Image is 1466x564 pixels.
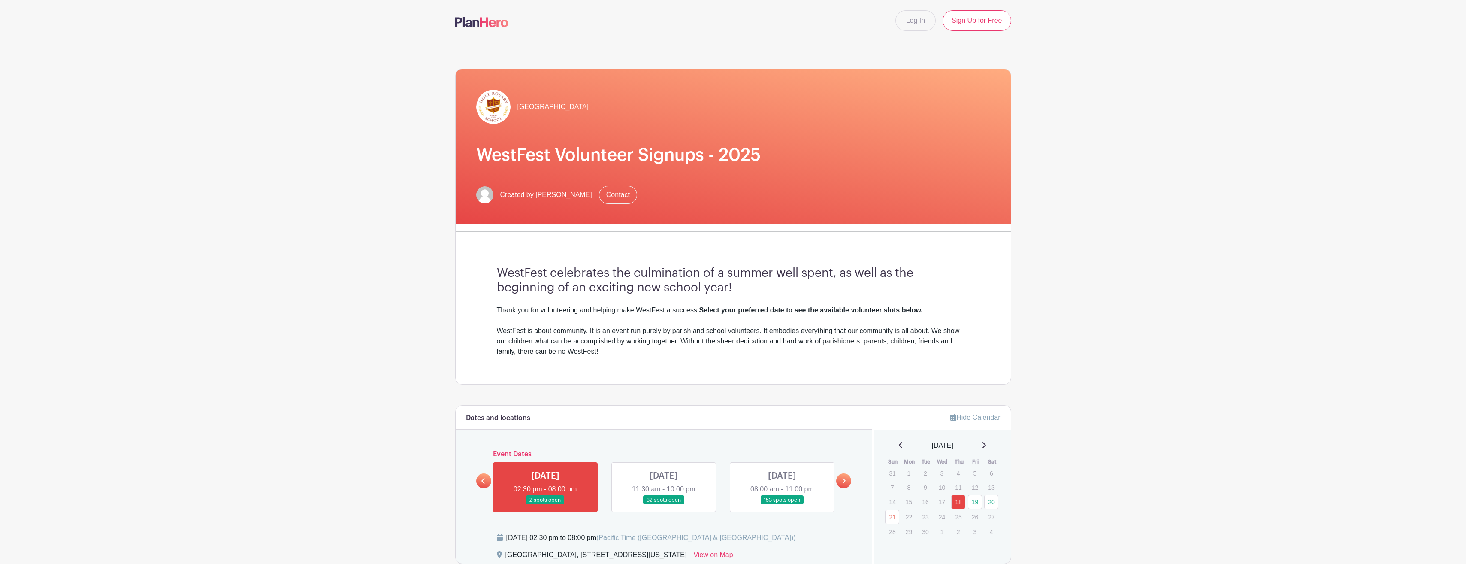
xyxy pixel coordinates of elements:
[491,450,837,458] h6: Event Dates
[506,533,796,543] div: [DATE] 02:30 pm to 08:00 pm
[918,481,932,494] p: 9
[497,305,970,315] div: Thank you for volunteering and helping make WestFest a success!
[902,467,916,480] p: 1
[476,145,990,165] h1: WestFest Volunteer Signups - 2025
[918,458,934,466] th: Tue
[517,102,589,112] span: [GEOGRAPHIC_DATA]
[918,510,932,524] p: 23
[935,481,949,494] p: 10
[885,510,899,524] a: 21
[901,458,918,466] th: Mon
[918,525,932,538] p: 30
[968,510,982,524] p: 26
[951,525,965,538] p: 2
[902,525,916,538] p: 29
[967,458,984,466] th: Fri
[984,495,998,509] a: 20
[984,467,998,480] p: 6
[968,525,982,538] p: 3
[935,495,949,509] p: 17
[935,525,949,538] p: 1
[951,467,965,480] p: 4
[935,510,949,524] p: 24
[885,481,899,494] p: 7
[466,414,530,422] h6: Dates and locations
[497,266,970,295] h3: WestFest celebrates the culmination of a summer well spent, as well as the beginning of an exciti...
[968,467,982,480] p: 5
[902,510,916,524] p: 22
[984,481,998,494] p: 13
[951,495,965,509] a: 18
[984,510,998,524] p: 27
[500,190,592,200] span: Created by [PERSON_NAME]
[476,186,493,203] img: default-ce2991bfa6775e67f084385cd625a349d9dcbb7a52a09fb2fda1e96e2d18dcdb.png
[968,481,982,494] p: 12
[951,481,965,494] p: 11
[455,17,508,27] img: logo-507f7623f17ff9eddc593b1ce0a138ce2505c220e1c5a4e2b4648c50719b7d32.svg
[943,10,1011,31] a: Sign Up for Free
[885,525,899,538] p: 28
[934,458,951,466] th: Wed
[918,467,932,480] p: 2
[902,481,916,494] p: 8
[932,440,953,451] span: [DATE]
[895,10,936,31] a: Log In
[951,510,965,524] p: 25
[885,458,901,466] th: Sun
[505,550,687,564] div: [GEOGRAPHIC_DATA], [STREET_ADDRESS][US_STATE]
[497,326,970,357] div: WestFest is about community. It is an event run purely by parish and school volunteers. It embodi...
[984,458,1001,466] th: Sat
[902,495,916,509] p: 15
[599,186,637,204] a: Contact
[693,550,733,564] a: View on Map
[968,495,982,509] a: 19
[984,525,998,538] p: 4
[885,467,899,480] p: 31
[476,90,511,124] img: hr-logo-circle.png
[918,495,932,509] p: 16
[951,458,967,466] th: Thu
[950,414,1000,421] a: Hide Calendar
[699,306,922,314] strong: Select your preferred date to see the available volunteer slots below.
[935,467,949,480] p: 3
[596,534,796,541] span: (Pacific Time ([GEOGRAPHIC_DATA] & [GEOGRAPHIC_DATA]))
[885,495,899,509] p: 14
